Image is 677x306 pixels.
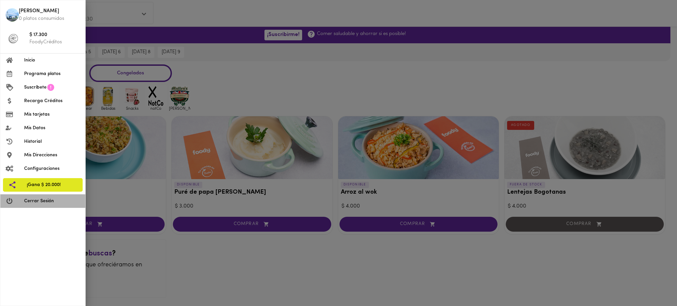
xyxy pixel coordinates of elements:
iframe: Messagebird Livechat Widget [639,268,670,299]
span: Cerrar Sesión [24,198,80,205]
span: Programa platos [24,70,80,77]
img: foody-creditos-black.png [8,34,18,44]
span: Mis tarjetas [24,111,80,118]
p: 0 platos consumidos [19,15,80,22]
p: FoodyCréditos [29,39,80,46]
span: $ 17.300 [29,31,80,39]
span: Mis Datos [24,125,80,132]
span: Inicio [24,57,80,64]
span: [PERSON_NAME] [19,8,80,15]
span: Recarga Créditos [24,97,80,104]
span: ¡Gana $ 20.000! [27,181,77,188]
span: Mis Direcciones [24,152,80,159]
span: Suscríbete [24,84,47,91]
span: Historial [24,138,80,145]
span: Configuraciones [24,165,80,172]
